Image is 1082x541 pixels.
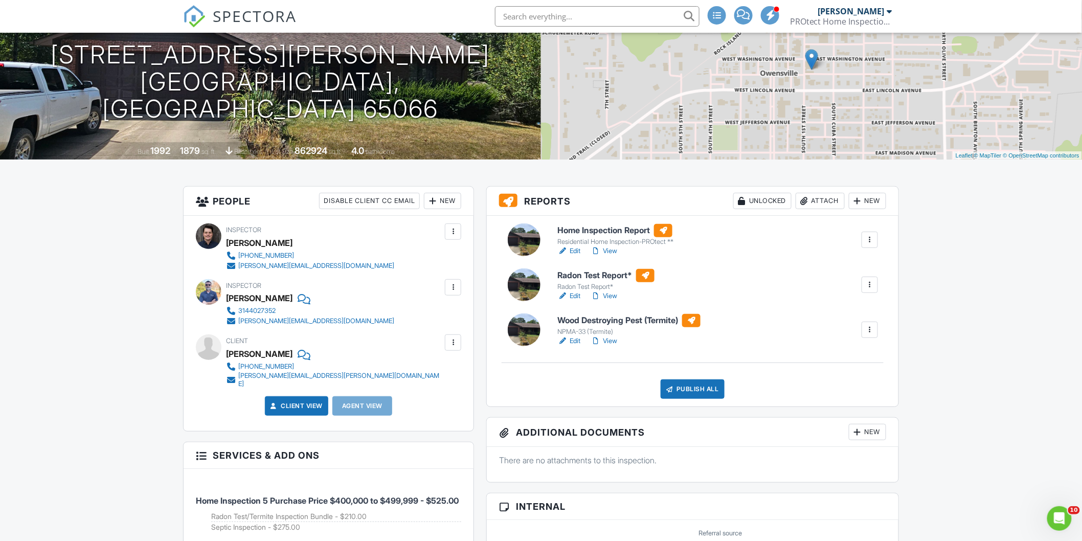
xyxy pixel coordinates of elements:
[183,5,206,28] img: The Best Home Inspection Software - Spectora
[557,238,673,246] div: Residential Home Inspection-PROtect **
[352,145,365,156] div: 4.0
[268,401,323,411] a: Client View
[226,282,261,289] span: Inspector
[699,529,742,538] label: Referral source
[591,291,617,301] a: View
[557,269,655,291] a: Radon Test Report* Radon Test Report*
[184,187,474,216] h3: People
[1047,506,1072,531] iframe: Intercom live chat
[226,290,292,306] div: [PERSON_NAME]
[953,151,1082,160] div: |
[226,306,394,316] a: 3144027352
[211,511,461,522] li: Add on: Radon Test/Termite Inspection Bundle
[366,148,395,155] span: bathrooms
[226,362,442,372] a: [PHONE_NUMBER]
[796,193,845,209] div: Attach
[818,6,885,16] div: [PERSON_NAME]
[272,148,294,155] span: Lot Size
[235,148,262,155] span: basement
[591,246,617,256] a: View
[211,522,461,532] li: Add on: Septic Inspection
[1003,152,1079,159] a: © OpenStreetMap contributors
[226,235,292,251] div: [PERSON_NAME]
[557,246,580,256] a: Edit
[138,148,149,155] span: Built
[202,148,216,155] span: sq. ft.
[591,336,617,346] a: View
[974,152,1002,159] a: © MapTiler
[1068,506,1080,514] span: 10
[499,455,886,466] p: There are no attachments to this inspection.
[661,379,725,399] div: Publish All
[238,317,394,325] div: [PERSON_NAME][EMAIL_ADDRESS][DOMAIN_NAME]
[151,145,171,156] div: 1992
[557,224,673,246] a: Home Inspection Report Residential Home Inspection-PROtect **
[733,193,792,209] div: Unlocked
[849,193,886,209] div: New
[226,226,261,234] span: Inspector
[557,224,673,237] h6: Home Inspection Report
[238,262,394,270] div: [PERSON_NAME][EMAIL_ADDRESS][DOMAIN_NAME]
[184,442,474,469] h3: Services & Add ons
[226,261,394,271] a: [PERSON_NAME][EMAIL_ADDRESS][DOMAIN_NAME]
[424,193,461,209] div: New
[295,145,328,156] div: 862924
[487,493,898,520] h3: Internal
[557,269,655,282] h6: Radon Test Report*
[487,418,898,447] h3: Additional Documents
[557,283,655,291] div: Radon Test Report*
[790,16,892,27] div: PROtect Home Inspections
[16,41,525,122] h1: [STREET_ADDRESS][PERSON_NAME] [GEOGRAPHIC_DATA], [GEOGRAPHIC_DATA] 65066
[226,316,394,326] a: [PERSON_NAME][EMAIL_ADDRESS][DOMAIN_NAME]
[495,6,700,27] input: Search everything...
[557,291,580,301] a: Edit
[956,152,973,159] a: Leaflet
[557,336,580,346] a: Edit
[238,252,294,260] div: [PHONE_NUMBER]
[319,193,420,209] div: Disable Client CC Email
[557,314,701,327] h6: Wood Destroying Pest (Termite)
[238,307,276,315] div: 3144027352
[226,372,442,388] a: [PERSON_NAME][EMAIL_ADDRESS][PERSON_NAME][DOMAIN_NAME]
[196,495,459,506] span: Home Inspection 5 Purchase Price $400,000 to $499,999 - $525.00
[557,314,701,336] a: Wood Destroying Pest (Termite) NPMA-33 (Termite)
[329,148,342,155] span: sq.ft.
[238,363,294,371] div: [PHONE_NUMBER]
[183,14,297,35] a: SPECTORA
[487,187,898,216] h3: Reports
[557,328,701,336] div: NPMA-33 (Termite)
[196,477,461,540] li: Service: Home Inspection 5 Purchase Price $400,000 to $499,999
[849,424,886,440] div: New
[226,251,394,261] a: [PHONE_NUMBER]
[181,145,200,156] div: 1879
[226,346,292,362] div: [PERSON_NAME]
[213,5,297,27] span: SPECTORA
[238,372,442,388] div: [PERSON_NAME][EMAIL_ADDRESS][PERSON_NAME][DOMAIN_NAME]
[226,337,248,345] span: Client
